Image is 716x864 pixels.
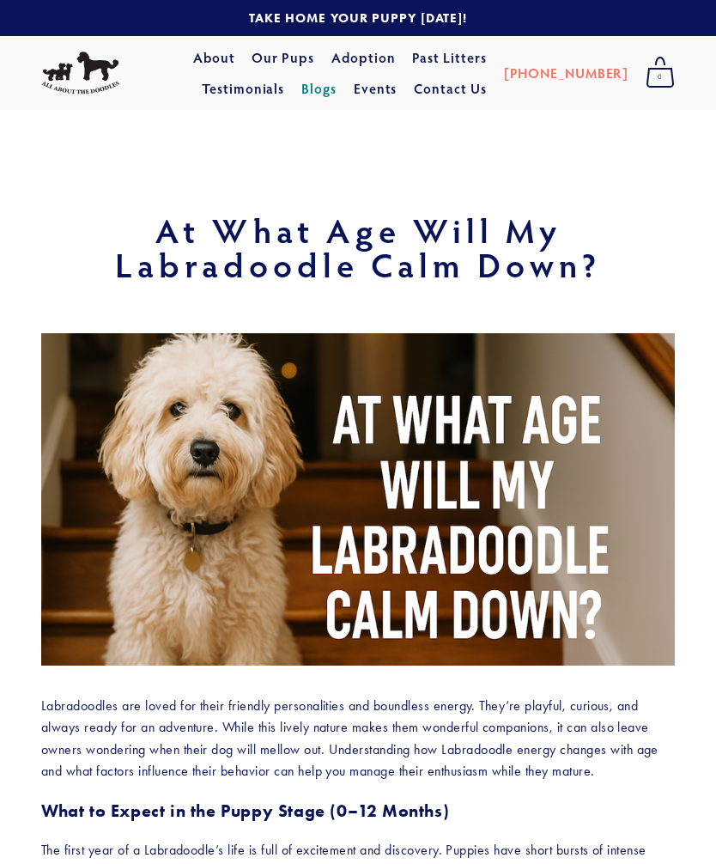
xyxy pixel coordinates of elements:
img: All About The Doodles [41,52,119,95]
a: About [193,42,235,73]
a: Adoption [331,42,396,73]
h1: At What Age Will My Labradoodle Calm Down? [41,213,675,282]
p: Labradoodles are loved for their friendly personalities and boundless energy. They’re playful, cu... [41,695,675,782]
strong: What to Expect in the Puppy Stage (0–12 Months) [41,800,449,821]
a: Blogs [301,73,337,104]
span: 0 [646,66,675,88]
a: 0 items in cart [637,52,683,94]
a: Past Litters [412,48,487,66]
a: Events [354,73,397,104]
a: Contact Us [414,73,487,104]
a: [PHONE_NUMBER] [504,58,628,88]
a: Our Pups [252,42,314,73]
a: Testimonials [202,73,285,104]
